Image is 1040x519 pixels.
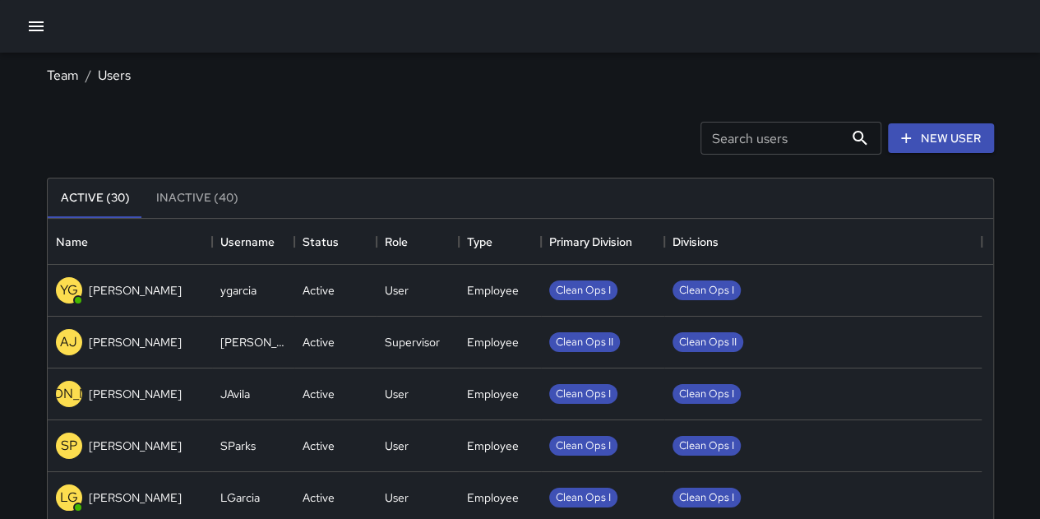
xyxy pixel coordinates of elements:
button: Inactive (40) [143,178,252,218]
div: Employee [467,386,519,402]
div: jose [220,334,286,350]
div: Supervisor [385,334,440,350]
div: Employee [467,489,519,506]
p: LG [60,488,78,507]
div: Primary Division [549,219,632,265]
div: Status [294,219,377,265]
a: Team [47,67,79,84]
span: Clean Ops I [673,490,741,506]
p: [PERSON_NAME] [15,384,122,404]
span: Clean Ops I [549,387,617,402]
div: JAvila [220,386,250,402]
div: Active [303,282,335,299]
div: LGarcia [220,489,260,506]
div: Active [303,334,335,350]
span: Clean Ops I [673,283,741,299]
div: Active [303,386,335,402]
p: [PERSON_NAME] [89,334,182,350]
a: Users [98,67,131,84]
div: User [385,386,409,402]
div: User [385,282,409,299]
button: Active (30) [48,178,143,218]
div: Employee [467,282,519,299]
div: Role [377,219,459,265]
div: Username [212,219,294,265]
p: [PERSON_NAME] [89,282,182,299]
div: Divisions [673,219,719,265]
p: [PERSON_NAME] [89,438,182,454]
div: User [385,438,409,454]
div: Role [385,219,408,265]
div: Name [48,219,212,265]
div: Type [467,219,492,265]
div: Employee [467,334,519,350]
p: SP [61,436,77,456]
div: Active [303,489,335,506]
span: Clean Ops I [549,490,617,506]
a: New User [888,123,994,154]
div: ygarcia [220,282,257,299]
div: Name [56,219,88,265]
span: Clean Ops I [673,438,741,454]
div: Username [220,219,275,265]
span: Clean Ops I [549,283,617,299]
p: [PERSON_NAME] [89,489,182,506]
span: Clean Ops I [673,387,741,402]
span: Clean Ops I [549,438,617,454]
div: SParks [220,438,256,454]
div: Type [459,219,541,265]
div: Active [303,438,335,454]
span: Clean Ops II [673,335,743,350]
p: [PERSON_NAME] [89,386,182,402]
li: / [86,66,91,86]
div: Status [303,219,339,265]
p: YG [60,280,78,300]
div: Divisions [664,219,982,265]
div: User [385,489,409,506]
p: AJ [60,332,77,352]
div: Employee [467,438,519,454]
span: Clean Ops II [549,335,620,350]
div: Primary Division [541,219,664,265]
